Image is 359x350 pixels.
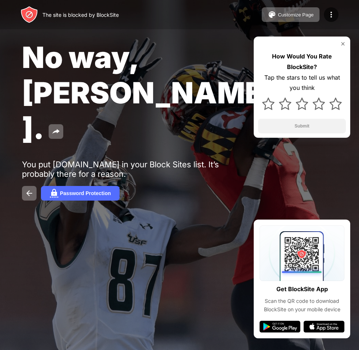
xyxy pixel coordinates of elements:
img: google-play.svg [260,321,301,332]
div: Scan the QR code to download BlockSite on your mobile device [260,297,344,313]
img: star.svg [279,98,291,110]
img: header-logo.svg [20,6,38,23]
img: rate-us-close.svg [340,41,346,47]
img: qrcode.svg [260,225,344,281]
div: How Would You Rate BlockSite? [258,51,346,72]
div: Tap the stars to tell us what you think [258,72,346,94]
img: pallet.svg [268,10,276,19]
button: Password Protection [41,186,120,201]
div: You put [DOMAIN_NAME] in your Block Sites list. It’s probably there for a reason. [22,160,248,179]
img: share.svg [52,127,60,136]
button: Submit [258,119,346,133]
img: menu-icon.svg [327,10,336,19]
div: Get BlockSite App [276,284,328,294]
img: back.svg [25,189,34,198]
img: app-store.svg [303,321,344,332]
img: star.svg [313,98,325,110]
div: Customize Page [278,12,314,18]
button: Customize Page [262,7,320,22]
div: Password Protection [60,190,111,196]
div: The site is blocked by BlockSite [42,12,119,18]
img: star.svg [329,98,342,110]
img: star.svg [296,98,308,110]
img: star.svg [262,98,275,110]
span: No way, [PERSON_NAME]. [22,39,263,146]
img: password.svg [50,189,58,198]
